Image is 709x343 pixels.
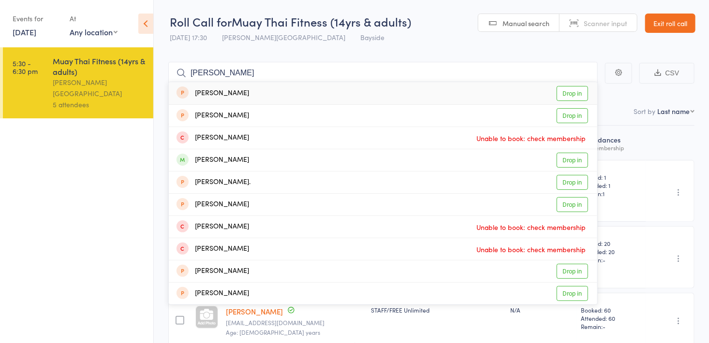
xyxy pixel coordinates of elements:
[226,306,283,316] a: [PERSON_NAME]
[557,153,588,168] a: Drop in
[474,242,588,257] span: Unable to book: check membership
[581,173,642,181] span: Booked: 1
[474,220,588,234] span: Unable to book: check membership
[581,144,642,151] div: for membership
[557,86,588,101] a: Drop in
[226,319,363,326] small: Aliciaorr84@hotmail.com
[657,106,690,116] div: Last name
[557,108,588,123] a: Drop in
[581,314,642,322] span: Attended: 60
[177,88,249,99] div: [PERSON_NAME]
[53,56,145,77] div: Muay Thai Fitness (14yrs & adults)
[581,256,642,264] span: Remain:
[13,11,60,27] div: Events for
[177,266,249,277] div: [PERSON_NAME]
[177,243,249,255] div: [PERSON_NAME]
[577,130,646,156] div: Atten­dances
[13,27,36,37] a: [DATE]
[177,110,249,121] div: [PERSON_NAME]
[634,106,655,116] label: Sort by
[177,221,249,232] div: [PERSON_NAME]
[557,286,588,301] a: Drop in
[557,264,588,279] a: Drop in
[3,47,153,118] a: 5:30 -6:30 pmMuay Thai Fitness (14yrs & adults)[PERSON_NAME][GEOGRAPHIC_DATA]5 attendees
[510,306,573,314] div: N/A
[603,189,605,198] span: 1
[584,18,627,28] span: Scanner input
[226,328,320,336] span: Age: [DEMOGRAPHIC_DATA] years
[232,14,411,29] span: Muay Thai Fitness (14yrs & adults)
[170,14,232,29] span: Roll Call for
[177,177,251,188] div: [PERSON_NAME].
[581,189,642,198] span: Remain:
[70,27,118,37] div: Any location
[177,199,249,210] div: [PERSON_NAME]
[603,256,606,264] span: -
[581,239,642,247] span: Booked: 20
[639,63,694,84] button: CSV
[557,175,588,190] a: Drop in
[474,131,588,145] span: Unable to book: check membership
[581,306,642,314] span: Booked: 60
[168,62,598,84] input: Search by name
[581,181,642,189] span: Attended: 1
[70,11,118,27] div: At
[603,322,606,330] span: -
[645,14,695,33] a: Exit roll call
[13,59,38,75] time: 5:30 - 6:30 pm
[222,32,345,42] span: [PERSON_NAME][GEOGRAPHIC_DATA]
[581,322,642,330] span: Remain:
[371,306,502,314] div: STAFF/FREE Unlimited
[170,32,207,42] span: [DATE] 17:30
[177,288,249,299] div: [PERSON_NAME]
[502,18,549,28] span: Manual search
[581,247,642,256] span: Attended: 20
[557,197,588,212] a: Drop in
[53,77,145,99] div: [PERSON_NAME][GEOGRAPHIC_DATA]
[53,99,145,110] div: 5 attendees
[177,132,249,143] div: [PERSON_NAME]
[177,155,249,166] div: [PERSON_NAME]
[360,32,384,42] span: Bayside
